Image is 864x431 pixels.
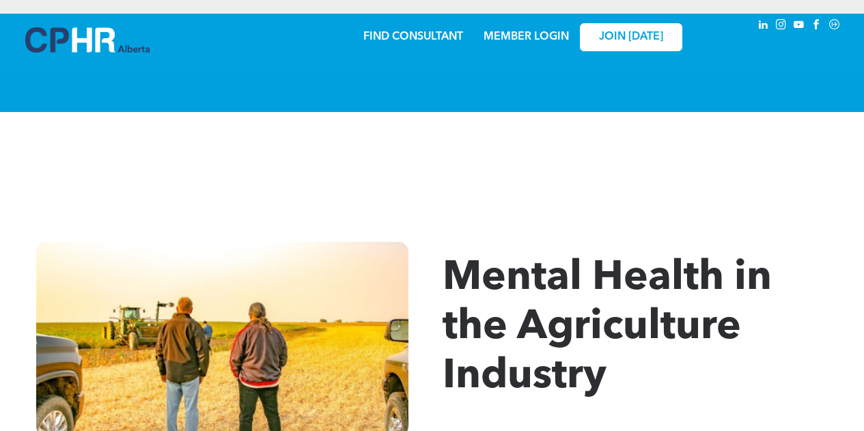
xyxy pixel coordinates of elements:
[599,31,663,44] span: JOIN [DATE]
[792,17,807,36] a: youtube
[756,17,771,36] a: linkedin
[443,258,772,398] span: Mental Health in the Agriculture Industry
[774,17,789,36] a: instagram
[580,23,682,51] a: JOIN [DATE]
[363,31,463,42] a: FIND CONSULTANT
[809,17,824,36] a: facebook
[827,17,842,36] a: Social network
[25,27,150,53] img: A blue and white logo for cp alberta
[484,31,569,42] a: MEMBER LOGIN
